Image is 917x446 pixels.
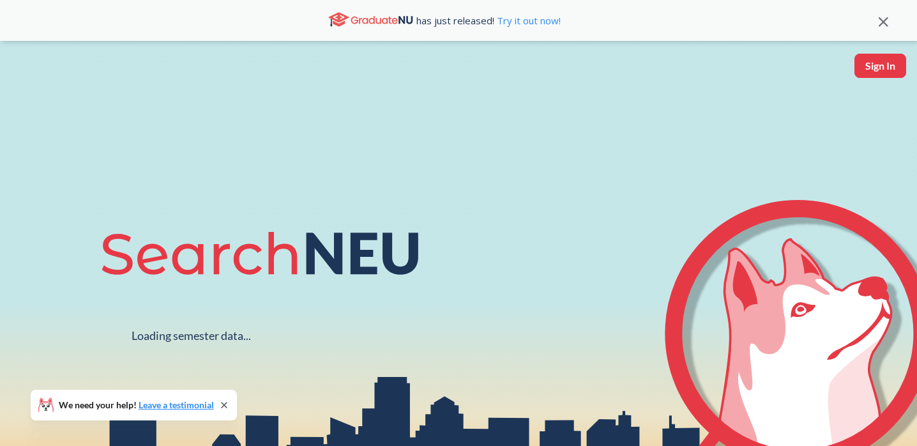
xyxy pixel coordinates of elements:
[854,54,906,78] button: Sign In
[13,54,43,96] a: sandbox logo
[13,54,43,93] img: sandbox logo
[139,399,214,410] a: Leave a testimonial
[494,14,561,27] a: Try it out now!
[59,401,214,410] span: We need your help!
[132,328,251,343] div: Loading semester data...
[416,13,561,27] span: has just released!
